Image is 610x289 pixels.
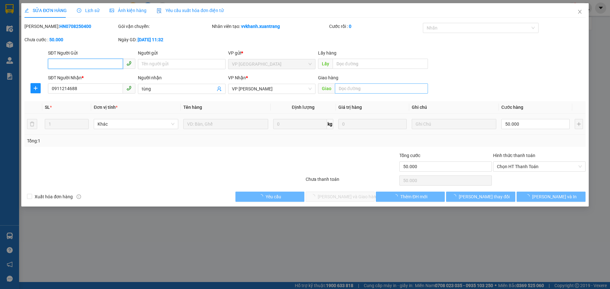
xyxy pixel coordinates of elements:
[24,8,67,13] span: SỬA ĐƠN HÀNG
[335,83,428,94] input: Dọc đường
[32,193,75,200] span: Xuất hóa đơn hàng
[183,105,202,110] span: Tên hàng
[157,8,224,13] span: Yêu cầu xuất hóa đơn điện tử
[305,176,399,187] div: Chưa thanh toán
[110,8,114,13] span: picture
[157,8,162,13] img: icon
[110,8,146,13] span: Ảnh kiện hàng
[48,74,135,81] div: SĐT Người Nhận
[399,153,420,158] span: Tổng cước
[318,75,338,80] span: Giao hàng
[232,84,312,94] span: VP MỘC CHÂU
[393,194,400,199] span: loading
[77,8,81,13] span: clock-circle
[376,192,445,202] button: Thêm ĐH mới
[24,23,117,30] div: [PERSON_NAME]:
[138,74,225,81] div: Người nhận
[517,192,586,202] button: [PERSON_NAME] và In
[126,61,132,66] span: phone
[501,105,523,110] span: Cước hàng
[292,105,315,110] span: Định lượng
[138,37,163,42] b: [DATE] 11:32
[24,36,117,43] div: Chưa cước :
[306,192,375,202] button: [PERSON_NAME] và Giao hàng
[532,193,577,200] span: [PERSON_NAME] và In
[183,119,268,129] input: VD: Bàn, Ghế
[31,86,40,91] span: plus
[48,49,135,56] div: SĐT Người Gửi
[446,192,515,202] button: [PERSON_NAME] thay đổi
[77,194,81,199] span: info-circle
[138,49,225,56] div: Người gửi
[24,8,29,13] span: edit
[49,37,63,42] b: 50.000
[228,49,315,56] div: VP gửi
[45,105,50,110] span: SL
[459,193,510,200] span: [PERSON_NAME] thay đổi
[118,36,211,43] div: Ngày GD:
[59,24,91,29] b: HN0708250400
[118,23,211,30] div: Gói vận chuyển:
[318,50,336,56] span: Lấy hàng
[27,119,37,129] button: delete
[94,105,118,110] span: Đơn vị tính
[333,59,428,69] input: Dọc đường
[98,119,174,129] span: Khác
[338,105,362,110] span: Giá trị hàng
[228,75,246,80] span: VP Nhận
[525,194,532,199] span: loading
[409,101,499,114] th: Ghi chú
[493,153,535,158] label: Hình thức thanh toán
[349,24,351,29] b: 0
[30,83,41,93] button: plus
[452,194,459,199] span: loading
[318,59,333,69] span: Lấy
[571,3,589,21] button: Close
[338,119,407,129] input: 0
[126,86,132,91] span: phone
[327,119,333,129] span: kg
[27,137,235,144] div: Tổng: 1
[329,23,422,30] div: Cước rồi :
[412,119,496,129] input: Ghi Chú
[266,193,281,200] span: Yêu cầu
[575,119,583,129] button: plus
[212,23,328,30] div: Nhân viên tạo:
[318,83,335,94] span: Giao
[497,162,582,171] span: Chọn HT Thanh Toán
[232,59,312,69] span: VP HÀ NỘI
[241,24,280,29] b: vvkhanh.xuantrang
[400,193,427,200] span: Thêm ĐH mới
[77,8,99,13] span: Lịch sử
[235,192,304,202] button: Yêu cầu
[577,9,582,14] span: close
[217,86,222,91] span: user-add
[259,194,266,199] span: loading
